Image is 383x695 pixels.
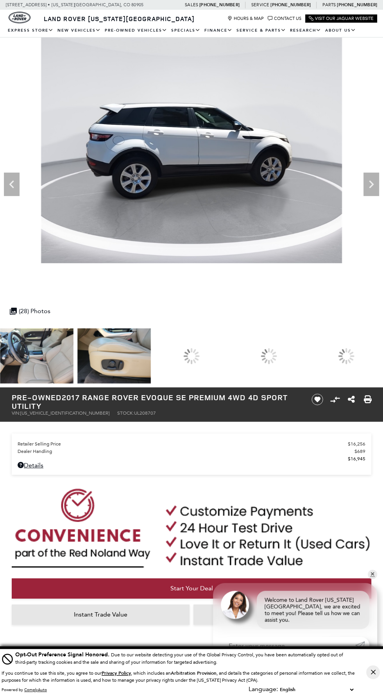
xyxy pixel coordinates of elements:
img: Used 2017 White Land Rover SE Premium image 11 [77,328,151,383]
a: Contact Us [268,16,301,21]
button: Save vehicle [309,393,326,406]
a: Pre-Owned Vehicles [103,24,169,37]
a: [PHONE_NUMBER] [270,2,311,8]
strong: Arbitration Provision [171,670,217,676]
a: Start Your Deal [12,578,371,599]
span: Opt-Out Preference Signal Honored . [15,651,111,658]
div: Welcome to Land Rover [US_STATE][GEOGRAPHIC_DATA], we are excited to meet you! Please tell us how... [257,591,369,629]
a: ComplyAuto [24,687,47,692]
u: Privacy Policy [102,670,131,676]
a: [PHONE_NUMBER] [337,2,377,8]
a: Visit Our Jaguar Website [309,16,374,21]
button: Close Button [366,665,380,679]
span: Instant Trade Value [74,611,127,618]
a: Hours & Map [227,16,264,21]
a: Research [288,24,323,37]
span: UL208707 [134,410,156,416]
a: About Us [323,24,358,37]
button: Compare Vehicle [329,394,341,405]
span: $689 [354,449,365,454]
span: Land Rover [US_STATE][GEOGRAPHIC_DATA] [44,14,195,23]
div: (28) Photos [6,303,54,319]
div: Previous [4,173,20,196]
h1: 2017 Range Rover Evoque SE Premium 4WD 4D Sport Utility [12,393,301,410]
a: Dealer Handling $689 [18,449,365,454]
a: Specials [169,24,202,37]
img: Land Rover [9,12,30,23]
span: $16,945 [348,456,365,462]
strong: Pre-Owned [12,392,62,403]
a: Finance [202,24,234,37]
a: New Vehicles [55,24,103,37]
span: Dealer Handling [18,449,354,454]
input: Enter your message [221,637,355,654]
p: If you continue to use this site, you agree to our , which includes an , and details the categori... [2,670,355,683]
a: $16,945 [18,456,365,462]
span: $16,256 [348,441,365,447]
a: [STREET_ADDRESS] • [US_STATE][GEOGRAPHIC_DATA], CO 80905 [6,2,143,7]
span: VIN: [12,410,20,416]
a: Retailer Selling Price $16,256 [18,441,365,447]
div: Due to our website detecting your use of the Global Privacy Control, you have been automatically ... [15,650,355,666]
a: Details [18,462,365,469]
span: Retailer Selling Price [18,441,348,447]
div: Powered by [2,688,47,692]
a: Print this Pre-Owned 2017 Range Rover Evoque SE Premium 4WD 4D Sport Utility [364,395,372,404]
a: land-rover [9,12,30,23]
span: [US_VEHICLE_IDENTIFICATION_NUMBER] [20,410,109,416]
a: Land Rover [US_STATE][GEOGRAPHIC_DATA] [39,14,199,23]
a: EXPRESS STORE [6,24,55,37]
select: Language Select [278,686,355,693]
a: Instant Trade Value [12,604,190,625]
div: Next [363,173,379,196]
a: Share this Pre-Owned 2017 Range Rover Evoque SE Premium 4WD 4D Sport Utility [348,395,355,404]
a: Service & Parts [234,24,288,37]
a: Schedule Test Drive [193,604,371,625]
img: Agent profile photo [221,591,249,619]
span: Stock: [117,410,134,416]
a: Submit [355,637,369,654]
div: Language: [249,686,278,692]
a: [PHONE_NUMBER] [199,2,240,8]
nav: Main Navigation [6,24,377,37]
span: Start Your Deal [170,585,213,592]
